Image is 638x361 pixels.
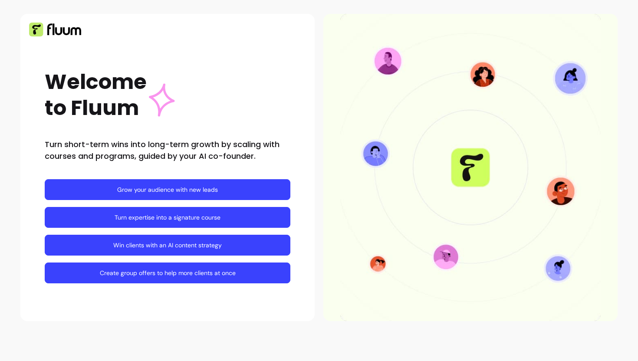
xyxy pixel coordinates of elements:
[45,263,290,283] a: Create group offers to help more clients at once
[45,207,290,228] a: Turn expertise into a signature course
[29,23,81,36] img: Fluum Logo
[45,69,175,121] h1: Welcome to Fluum
[45,138,290,162] h2: Turn short-term wins into long-term growth by scaling with courses and programs, guided by your A...
[45,235,290,256] a: Win clients with an AI content strategy
[45,179,290,200] a: Grow your audience with new leads
[149,83,175,117] img: Star Pink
